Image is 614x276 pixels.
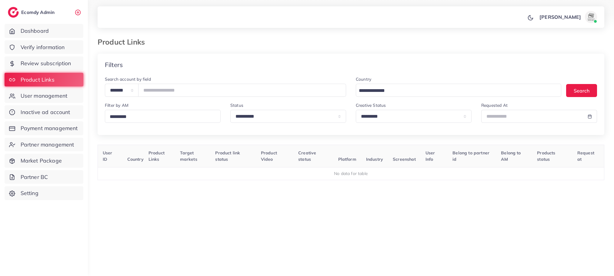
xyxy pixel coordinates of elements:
[21,92,67,100] span: User management
[452,150,489,162] span: Belong to partner id
[539,13,581,21] p: [PERSON_NAME]
[298,150,316,162] span: Creative status
[5,105,83,119] a: Inactive ad account
[356,84,561,97] div: Search for option
[21,141,74,149] span: Partner management
[105,76,151,82] label: Search account by field
[105,110,221,123] div: Search for option
[5,24,83,38] a: Dashboard
[5,73,83,87] a: Product Links
[366,157,383,162] span: Industry
[21,189,38,197] span: Setting
[127,157,144,162] span: Country
[577,150,594,162] span: Request at
[98,38,150,46] h3: Product Links
[5,40,83,54] a: Verify information
[21,108,70,116] span: Inactive ad account
[103,150,112,162] span: User ID
[356,102,386,108] label: Creative Status
[5,121,83,135] a: Payment management
[21,27,49,35] span: Dashboard
[537,150,555,162] span: Products status
[8,7,19,18] img: logo
[230,102,243,108] label: Status
[501,150,521,162] span: Belong to AM
[105,102,128,108] label: Filter by AM
[536,11,599,23] a: [PERSON_NAME]avatar
[356,76,371,82] label: Country
[481,102,508,108] label: Requested At
[5,186,83,200] a: Setting
[5,89,83,103] a: User management
[261,150,277,162] span: Product Video
[357,86,553,96] input: Search for option
[108,112,217,122] input: Search for option
[425,150,435,162] span: User Info
[21,124,78,132] span: Payment management
[585,11,597,23] img: avatar
[21,59,71,67] span: Review subscription
[148,150,165,162] span: Product Links
[21,43,65,51] span: Verify information
[5,138,83,152] a: Partner management
[393,157,416,162] span: Screenshot
[566,84,597,97] button: Search
[338,157,356,162] span: Platform
[8,7,56,18] a: logoEcomdy Admin
[21,76,55,84] span: Product Links
[5,170,83,184] a: Partner BC
[5,56,83,70] a: Review subscription
[5,154,83,168] a: Market Package
[215,150,240,162] span: Product link status
[21,9,56,15] h2: Ecomdy Admin
[101,170,601,177] div: No data for table
[21,157,62,165] span: Market Package
[21,173,48,181] span: Partner BC
[180,150,197,162] span: Target markets
[105,61,123,69] h4: Filters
